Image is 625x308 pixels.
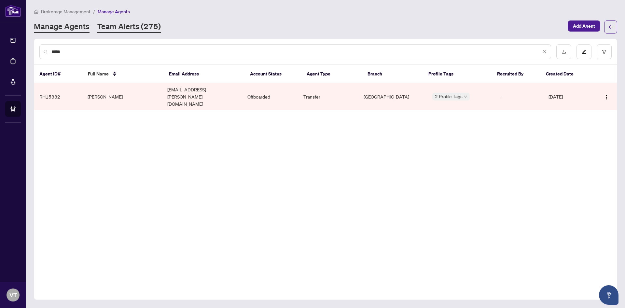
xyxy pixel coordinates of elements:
[301,65,362,83] th: Agent Type
[93,8,95,15] li: /
[245,65,301,83] th: Account Status
[568,20,600,32] button: Add Agent
[82,83,162,110] td: [PERSON_NAME]
[602,49,606,54] span: filter
[98,9,130,15] span: Manage Agents
[9,290,17,300] span: VT
[435,93,463,100] span: 2 Profile Tags
[34,65,83,83] th: Agent ID#
[162,83,242,110] td: [EMAIL_ADDRESS][PERSON_NAME][DOMAIN_NAME]
[41,9,90,15] span: Brokerage Management
[597,44,612,59] button: filter
[599,285,618,305] button: Open asap
[88,70,109,77] span: Full Name
[608,25,613,29] span: arrow-left
[34,21,90,33] a: Manage Agents
[298,83,358,110] td: Transfer
[358,83,427,110] td: [GEOGRAPHIC_DATA]
[423,65,492,83] th: Profile Tags
[5,5,21,17] img: logo
[556,44,571,59] button: download
[242,83,298,110] td: Offboarded
[576,44,591,59] button: edit
[573,21,595,31] span: Add Agent
[601,91,612,102] button: Logo
[543,83,591,110] td: [DATE]
[164,65,245,83] th: Email Address
[562,49,566,54] span: download
[604,95,609,100] img: Logo
[34,83,82,110] td: RH15332
[97,21,161,33] a: Team Alerts (275)
[464,95,467,98] span: down
[542,49,547,54] span: close
[34,9,38,14] span: home
[541,65,589,83] th: Created Date
[83,65,164,83] th: Full Name
[362,65,423,83] th: Branch
[495,83,543,110] td: -
[492,65,540,83] th: Recruited By
[582,49,586,54] span: edit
